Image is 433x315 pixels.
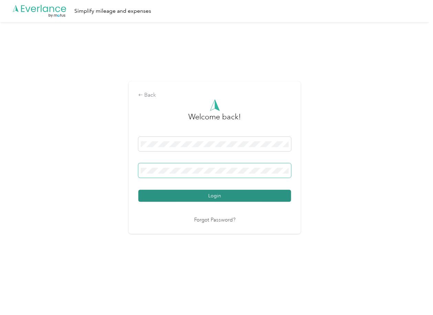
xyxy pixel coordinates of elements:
[138,190,291,202] button: Login
[194,216,235,224] a: Forgot Password?
[189,111,241,130] h3: greeting
[138,91,291,99] div: Back
[74,7,151,15] div: Simplify mileage and expenses
[394,276,433,315] iframe: Everlance-gr Chat Button Frame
